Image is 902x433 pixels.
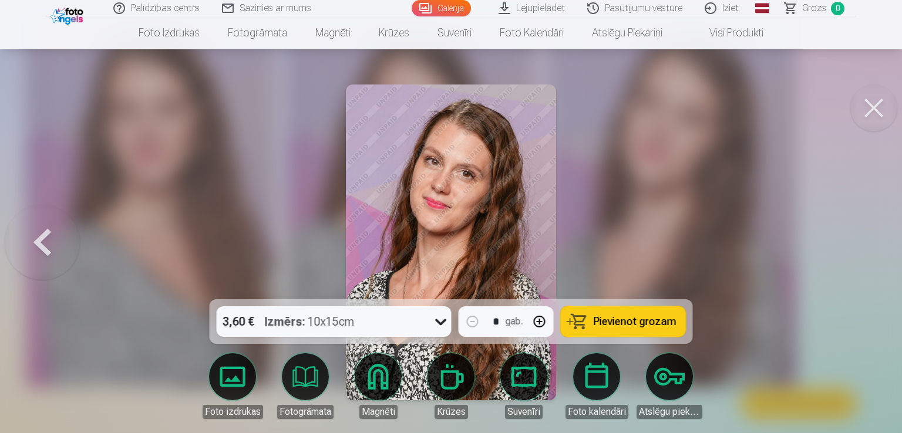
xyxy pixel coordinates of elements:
div: 10x15cm [265,306,355,337]
a: Magnēti [301,16,365,49]
div: gab. [506,314,523,329]
a: Foto izdrukas [124,16,214,49]
a: Fotogrāmata [214,16,301,49]
a: Foto kalendāri [486,16,578,49]
span: Pievienot grozam [594,316,676,327]
button: Pievienot grozam [561,306,686,337]
span: Grozs [802,1,826,15]
a: Krūzes [365,16,423,49]
span: 0 [831,2,844,15]
div: 3,60 € [217,306,260,337]
strong: Izmērs : [265,313,305,330]
a: Atslēgu piekariņi [578,16,676,49]
a: Suvenīri [423,16,486,49]
img: /fa1 [51,5,86,25]
a: Visi produkti [676,16,778,49]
